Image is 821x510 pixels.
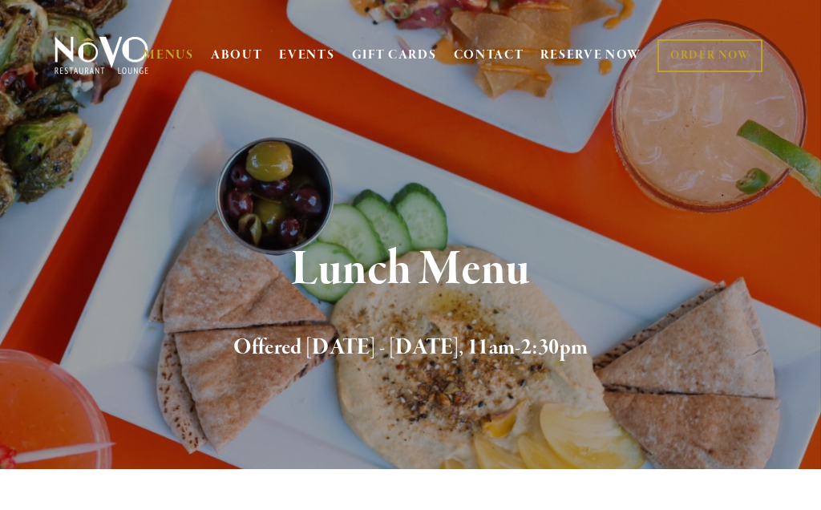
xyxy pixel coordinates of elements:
h2: Offered [DATE] - [DATE], 11am-2:30pm [73,331,748,365]
a: ORDER NOW [657,39,762,72]
a: ABOUT [211,47,263,63]
a: EVENTS [279,47,334,63]
a: CONTACT [454,40,524,71]
h1: Lunch Menu [73,244,748,296]
img: Novo Restaurant &amp; Lounge [51,35,152,75]
a: GIFT CARDS [352,40,437,71]
a: RESERVE NOW [540,40,641,71]
a: MENUS [144,47,194,63]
